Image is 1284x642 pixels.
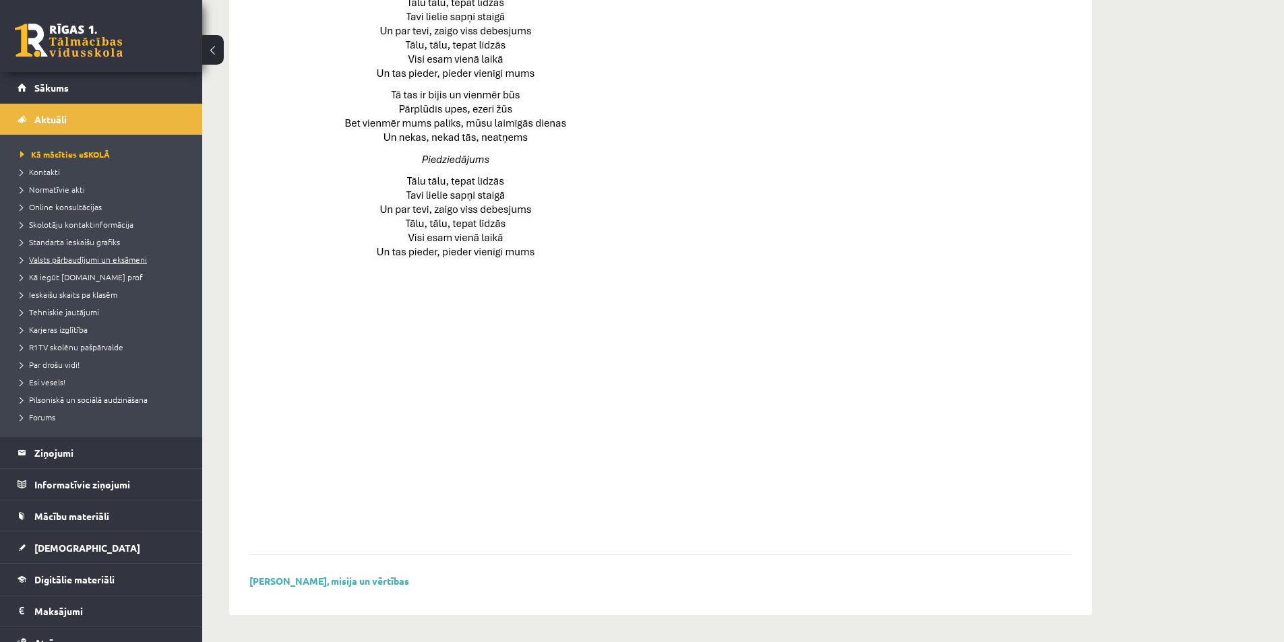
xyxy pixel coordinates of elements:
a: Tehniskie jautājumi [20,306,189,318]
span: Online konsultācijas [20,201,102,212]
span: Mācību materiāli [34,510,109,522]
a: Digitālie materiāli [18,564,185,595]
a: Kā mācīties eSKOLĀ [20,148,189,160]
span: Skolotāju kontaktinformācija [20,219,133,230]
span: Karjeras izglītība [20,324,88,335]
a: Rīgas 1. Tālmācības vidusskola [15,24,123,57]
span: Kā iegūt [DOMAIN_NAME] prof [20,271,143,282]
span: Esi vesels! [20,377,65,387]
span: Ieskaišu skaits pa klasēm [20,289,117,300]
legend: Maksājumi [34,596,185,627]
span: Pilsoniskā un sociālā audzināšana [20,394,148,405]
a: Par drošu vidi! [20,358,189,371]
a: Standarta ieskaišu grafiks [20,236,189,248]
span: Kā mācīties eSKOLĀ [20,149,110,160]
span: Standarta ieskaišu grafiks [20,236,120,247]
a: Forums [20,411,189,423]
a: Ieskaišu skaits pa klasēm [20,288,189,300]
a: Sākums [18,72,185,103]
a: Mācību materiāli [18,501,185,532]
a: Valsts pārbaudījumi un eksāmeni [20,253,189,265]
legend: Informatīvie ziņojumi [34,469,185,500]
span: R1TV skolēnu pašpārvalde [20,342,123,352]
span: Normatīvie akti [20,184,85,195]
a: Kā iegūt [DOMAIN_NAME] prof [20,271,189,283]
a: Esi vesels! [20,376,189,388]
a: R1TV skolēnu pašpārvalde [20,341,189,353]
legend: Ziņojumi [34,437,185,468]
span: Valsts pārbaudījumi un eksāmeni [20,254,147,265]
span: Forums [20,412,55,422]
a: Karjeras izglītība [20,323,189,335]
span: Sākums [34,82,69,94]
a: [PERSON_NAME], misija un vērtības [249,575,409,587]
a: Online konsultācijas [20,201,189,213]
a: Pilsoniskā un sociālā audzināšana [20,393,189,406]
span: Par drošu vidi! [20,359,80,370]
span: [DEMOGRAPHIC_DATA] [34,542,140,554]
span: Aktuāli [34,113,67,125]
a: Kontakti [20,166,189,178]
a: Ziņojumi [18,437,185,468]
span: Tehniskie jautājumi [20,307,99,317]
a: Skolotāju kontaktinformācija [20,218,189,230]
a: Maksājumi [18,596,185,627]
a: Normatīvie akti [20,183,189,195]
a: Aktuāli [18,104,185,135]
span: Digitālie materiāli [34,573,115,585]
a: [DEMOGRAPHIC_DATA] [18,532,185,563]
a: Informatīvie ziņojumi [18,469,185,500]
span: Kontakti [20,166,60,177]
